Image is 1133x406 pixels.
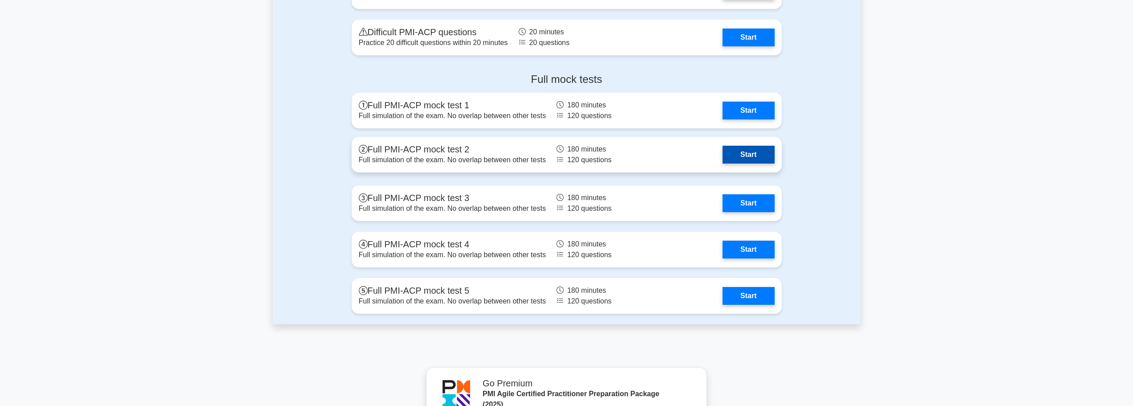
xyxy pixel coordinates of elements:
[723,102,774,119] a: Start
[723,241,774,258] a: Start
[723,194,774,212] a: Start
[352,73,782,86] h4: Full mock tests
[723,146,774,164] a: Start
[723,29,774,46] a: Start
[723,287,774,305] a: Start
